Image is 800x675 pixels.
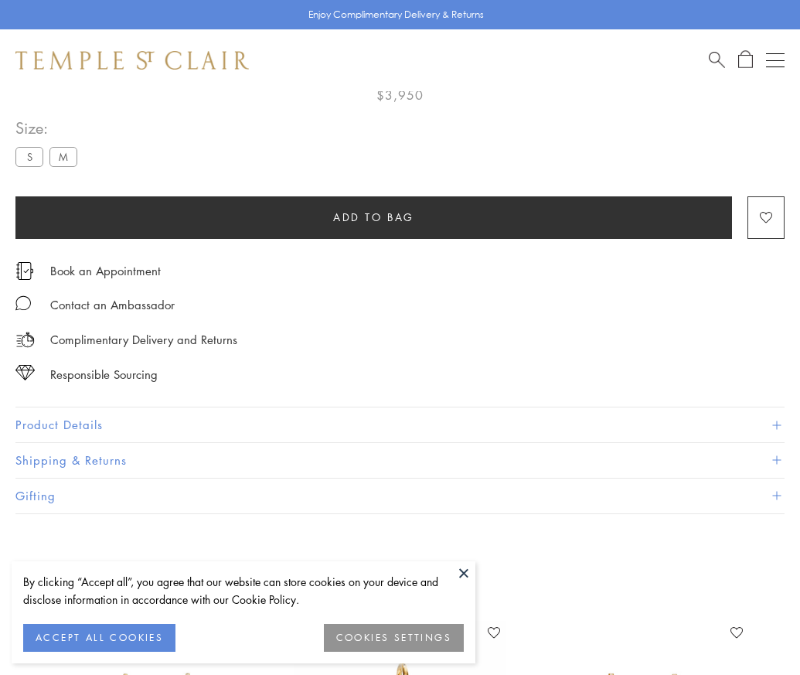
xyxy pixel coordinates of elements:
p: Complimentary Delivery and Returns [50,330,237,349]
p: Enjoy Complimentary Delivery & Returns [308,7,484,22]
label: S [15,147,43,166]
img: icon_delivery.svg [15,330,35,349]
a: Open Shopping Bag [738,50,753,70]
button: Gifting [15,479,785,513]
button: COOKIES SETTINGS [324,624,464,652]
img: icon_appointment.svg [15,262,34,280]
div: Contact an Ambassador [50,295,175,315]
div: By clicking “Accept all”, you agree that our website can store cookies on your device and disclos... [23,573,464,609]
span: Size: [15,115,83,141]
img: Temple St. Clair [15,51,249,70]
span: $3,950 [376,85,424,105]
button: ACCEPT ALL COOKIES [23,624,175,652]
button: Shipping & Returns [15,443,785,478]
button: Open navigation [766,51,785,70]
button: Add to bag [15,196,732,239]
label: M [49,147,77,166]
a: Search [709,50,725,70]
button: Product Details [15,407,785,442]
span: Add to bag [333,209,414,226]
img: icon_sourcing.svg [15,365,35,380]
a: Book an Appointment [50,262,161,279]
img: MessageIcon-01_2.svg [15,295,31,311]
div: Responsible Sourcing [50,365,158,384]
